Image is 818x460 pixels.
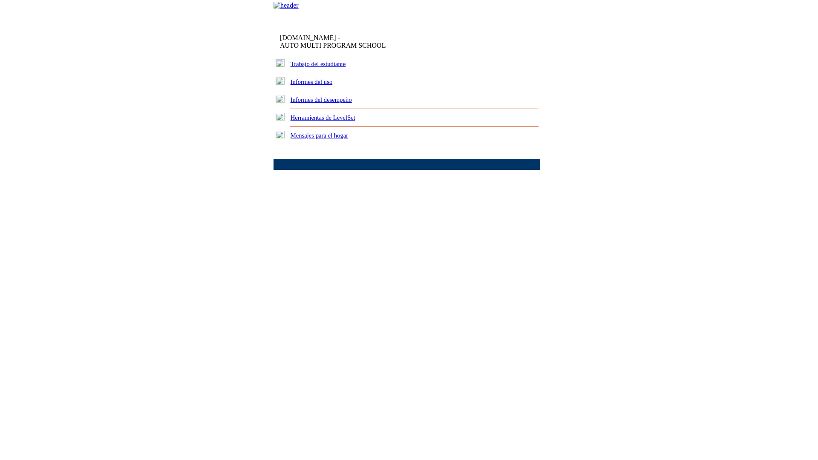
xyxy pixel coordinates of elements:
img: header [274,2,299,9]
a: Trabajo del estudiante [291,60,346,67]
nobr: AUTO MULTI PROGRAM SCHOOL [280,42,386,49]
a: Informes del desempeño [291,96,352,103]
img: plus.gif [276,77,285,85]
img: plus.gif [276,59,285,67]
a: Informes del uso [291,78,333,85]
td: [DOMAIN_NAME] - [280,34,437,49]
img: plus.gif [276,131,285,138]
a: Mensajes para el hogar [291,132,349,139]
a: Herramientas de LevelSet [291,114,355,121]
img: plus.gif [276,113,285,121]
img: plus.gif [276,95,285,103]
